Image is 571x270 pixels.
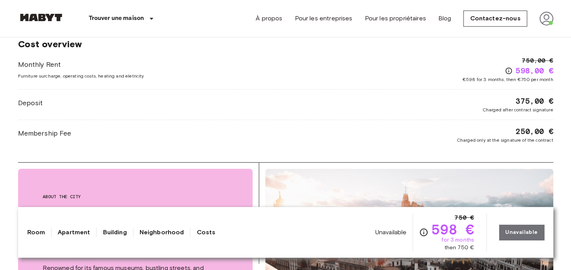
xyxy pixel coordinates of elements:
[365,14,426,23] a: Pour les propriétaires
[18,98,43,108] span: Deposit
[103,228,127,237] a: Building
[89,14,144,23] p: Trouver une maison
[58,228,90,237] a: Apartment
[454,213,474,222] span: 750 €
[295,14,352,23] a: Pour les entreprises
[483,106,553,113] span: Charged after contract signature
[375,228,407,237] span: Unavailable
[463,76,553,83] span: €598 for 3 months, then €750 per month
[196,228,215,237] a: Costs
[522,56,553,65] span: 750,00 €
[444,244,474,252] span: then 750 €
[539,12,553,25] img: avatar
[516,65,553,76] span: 598,00 €
[419,228,428,237] svg: Check cost overview for full price breakdown. Please note that discounts apply to new joiners onl...
[18,60,144,70] span: Monthly Rent
[457,137,553,144] span: Charged only at the signature of the contract
[516,126,553,137] span: 250,00 €
[18,73,144,80] span: Furniture surcharge, operating costs, heating and eletricity
[438,14,451,23] a: Blog
[43,193,228,200] span: About the city
[516,96,553,106] span: 375,00 €
[18,38,553,50] span: Cost overview
[505,67,513,75] svg: Check cost overview for full price breakdown. Please note that discounts apply to new joiners onl...
[441,236,474,244] span: for 3 months
[140,228,184,237] a: Neighborhood
[431,222,474,236] span: 598 €
[27,228,45,237] a: Room
[463,10,527,27] a: Contactez-nous
[18,13,64,21] img: Habyt
[256,14,282,23] a: À propos
[18,128,72,138] span: Membership Fee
